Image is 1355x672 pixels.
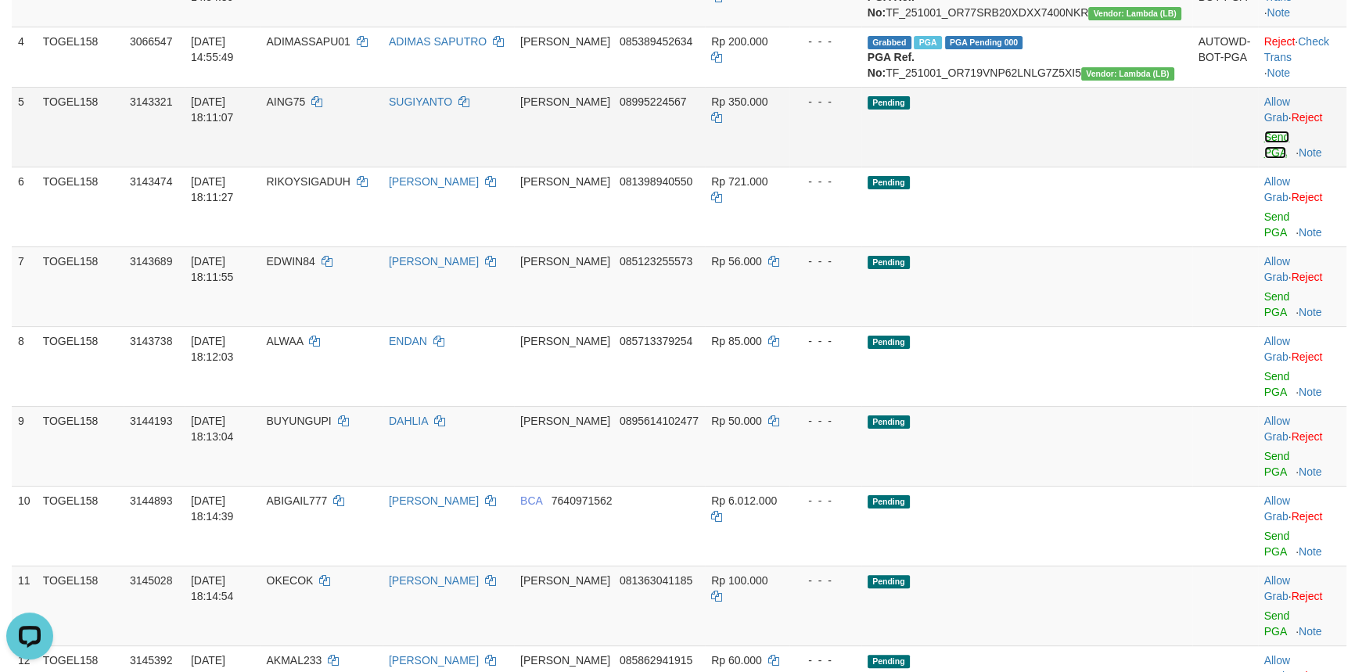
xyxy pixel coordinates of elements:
td: · · [1258,27,1347,87]
span: [PERSON_NAME] [520,574,610,587]
span: Vendor URL: https://dashboard.q2checkout.com/secure [1088,7,1181,20]
td: TOGEL158 [37,486,124,566]
a: Note [1299,625,1322,638]
span: Pending [868,415,910,429]
td: · [1258,486,1347,566]
span: RIKOYSIGADUH [266,175,350,188]
a: Reject [1292,430,1323,443]
a: Reject [1292,191,1323,203]
span: OKECOK [266,574,313,587]
a: Allow Grab [1264,175,1290,203]
span: Pending [868,256,910,269]
a: Note [1299,386,1322,398]
a: Reject [1292,510,1323,523]
a: Send PGA [1264,530,1290,558]
a: Check Trans [1264,35,1329,63]
td: TOGEL158 [37,326,124,406]
a: Allow Grab [1264,335,1290,363]
button: Open LiveChat chat widget [6,6,53,53]
span: [DATE] 18:12:03 [191,335,234,363]
span: Rp 100.000 [711,574,767,587]
td: · [1258,246,1347,326]
span: Rp 56.000 [711,255,762,268]
div: - - - [796,174,855,189]
span: Rp 721.000 [711,175,767,188]
span: Rp 85.000 [711,335,762,347]
span: [DATE] 14:55:49 [191,35,234,63]
a: Send PGA [1264,370,1290,398]
span: Pending [868,575,910,588]
span: AKMAL233 [266,654,322,667]
a: Reject [1292,350,1323,363]
a: Send PGA [1264,450,1290,478]
span: Copy 7640971562 to clipboard [552,494,613,507]
td: · [1258,167,1347,246]
span: · [1264,415,1292,443]
span: · [1264,255,1292,283]
span: Pending [868,336,910,349]
span: [DATE] 18:11:27 [191,175,234,203]
span: PGA Pending [945,36,1023,49]
a: [PERSON_NAME] [389,175,479,188]
td: TOGEL158 [37,246,124,326]
td: · [1258,406,1347,486]
a: Allow Grab [1264,95,1290,124]
div: - - - [796,253,855,269]
span: 3143321 [130,95,173,108]
td: AUTOWD-BOT-PGA [1192,27,1258,87]
span: Copy 081398940550 to clipboard [620,175,692,188]
span: Rp 200.000 [711,35,767,48]
td: TOGEL158 [37,167,124,246]
span: EDWIN84 [266,255,314,268]
span: BCA [520,494,542,507]
span: Copy 08995224567 to clipboard [620,95,687,108]
a: Note [1267,66,1290,79]
div: - - - [796,413,855,429]
a: Send PGA [1264,609,1290,638]
span: [PERSON_NAME] [520,255,610,268]
a: SUGIYANTO [389,95,452,108]
td: 4 [12,27,37,87]
span: Pending [868,176,910,189]
span: AING75 [266,95,305,108]
span: 3144893 [130,494,173,507]
a: Reject [1292,590,1323,602]
span: BUYUNGUPI [266,415,331,427]
td: 9 [12,406,37,486]
a: Reject [1292,271,1323,283]
div: - - - [796,34,855,49]
span: Copy 085713379254 to clipboard [620,335,692,347]
td: 7 [12,246,37,326]
span: Pending [868,655,910,668]
span: 3066547 [130,35,173,48]
a: Allow Grab [1264,415,1290,443]
a: Allow Grab [1264,255,1290,283]
span: Marked by azecs1 [914,36,941,49]
span: [DATE] 18:14:39 [191,494,234,523]
span: [DATE] 18:11:07 [191,95,234,124]
div: - - - [796,94,855,110]
td: TOGEL158 [37,27,124,87]
div: - - - [796,652,855,668]
span: Rp 60.000 [711,654,762,667]
span: [PERSON_NAME] [520,335,610,347]
span: [DATE] 18:13:04 [191,415,234,443]
span: Rp 350.000 [711,95,767,108]
span: 3144193 [130,415,173,427]
td: · [1258,87,1347,167]
span: · [1264,335,1292,363]
a: Note [1299,465,1322,478]
a: Note [1299,146,1322,159]
b: PGA Ref. No: [868,51,915,79]
a: Allow Grab [1264,574,1290,602]
span: Grabbed [868,36,911,49]
span: [PERSON_NAME] [520,415,610,427]
a: Send PGA [1264,210,1290,239]
div: - - - [796,493,855,508]
td: TF_251001_OR719VNP62LNLG7Z5XI5 [861,27,1192,87]
span: [PERSON_NAME] [520,654,610,667]
td: TOGEL158 [37,87,124,167]
a: Reject [1292,111,1323,124]
a: Reject [1264,35,1296,48]
span: Copy 085862941915 to clipboard [620,654,692,667]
